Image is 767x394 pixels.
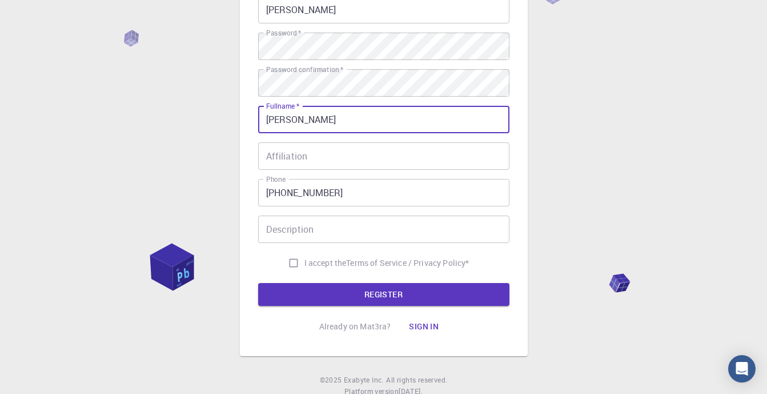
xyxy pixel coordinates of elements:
a: Terms of Service / Privacy Policy* [346,257,469,269]
label: Password [266,28,301,38]
button: REGISTER [258,283,509,306]
a: Exabyte Inc. [344,375,384,386]
span: Exabyte Inc. [344,375,384,384]
span: I accept the [304,257,347,269]
p: Terms of Service / Privacy Policy * [346,257,469,269]
span: © 2025 [320,375,344,386]
span: All rights reserved. [386,375,447,386]
div: Open Intercom Messenger [728,355,756,383]
label: Password confirmation [266,65,343,74]
button: Sign in [400,315,448,338]
p: Already on Mat3ra? [319,321,391,332]
label: Fullname [266,101,299,111]
label: Phone [266,174,286,184]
